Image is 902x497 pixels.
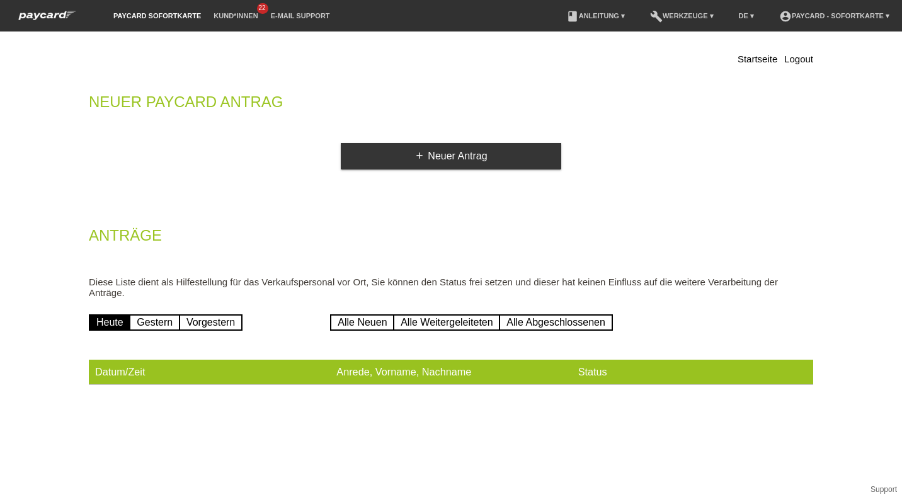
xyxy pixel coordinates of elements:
a: Startseite [738,54,777,64]
h2: Anträge [89,229,813,248]
a: bookAnleitung ▾ [560,12,631,20]
a: Heute [89,314,131,331]
th: Status [572,360,813,385]
th: Anrede, Vorname, Nachname [330,360,571,385]
a: Kund*innen [207,12,264,20]
i: build [650,10,663,23]
p: Diese Liste dient als Hilfestellung für das Verkaufspersonal vor Ort, Sie können den Status frei ... [89,277,813,298]
a: account_circlepaycard - Sofortkarte ▾ [773,12,896,20]
i: add [414,151,425,161]
h2: Neuer Paycard Antrag [89,96,813,115]
i: account_circle [779,10,792,23]
a: Vorgestern [179,314,243,331]
a: Gestern [129,314,180,331]
a: Support [871,485,897,494]
span: 22 [257,3,268,14]
a: Logout [784,54,813,64]
a: paycard Sofortkarte [107,12,207,20]
th: Datum/Zeit [89,360,330,385]
a: E-Mail Support [265,12,336,20]
a: paycard Sofortkarte [13,14,82,24]
a: Alle Weitergeleiteten [393,314,500,331]
i: book [566,10,579,23]
a: DE ▾ [733,12,760,20]
a: Alle Neuen [330,314,394,331]
a: buildWerkzeuge ▾ [644,12,720,20]
a: addNeuer Antrag [341,143,561,169]
a: Alle Abgeschlossenen [499,314,613,331]
img: paycard Sofortkarte [13,9,82,22]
